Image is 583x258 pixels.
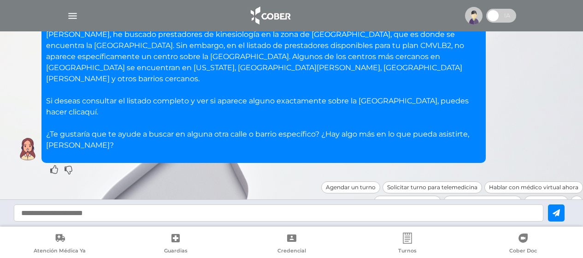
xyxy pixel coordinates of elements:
a: Cober Doc [465,233,581,256]
a: Turnos [349,233,465,256]
a: Atención Médica Ya [2,233,118,256]
div: Hablar con médico virtual ahora [484,181,583,193]
img: Cober IA [16,138,39,161]
div: Odontología [524,196,568,208]
div: Agendar un turno [321,181,380,193]
a: Guardias [118,233,233,256]
span: Credencial [277,247,306,256]
div: Solicitar autorización [374,196,441,208]
div: Solicitar turno para telemedicina [383,181,482,193]
span: Turnos [398,247,417,256]
img: logo_cober_home-white.png [246,5,294,27]
span: Guardias [164,247,188,256]
span: Cober Doc [509,247,537,256]
p: [PERSON_NAME], he buscado prestadores de kinesiología en la zona de [GEOGRAPHIC_DATA], que es don... [46,29,481,151]
div: Consultar cartilla médica [443,196,522,208]
a: aquí [81,108,97,116]
span: Atención Médica Ya [34,247,86,256]
img: profile-placeholder.svg [465,7,483,24]
a: Credencial [234,233,349,256]
img: Cober_menu-lines-white.svg [67,10,78,22]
